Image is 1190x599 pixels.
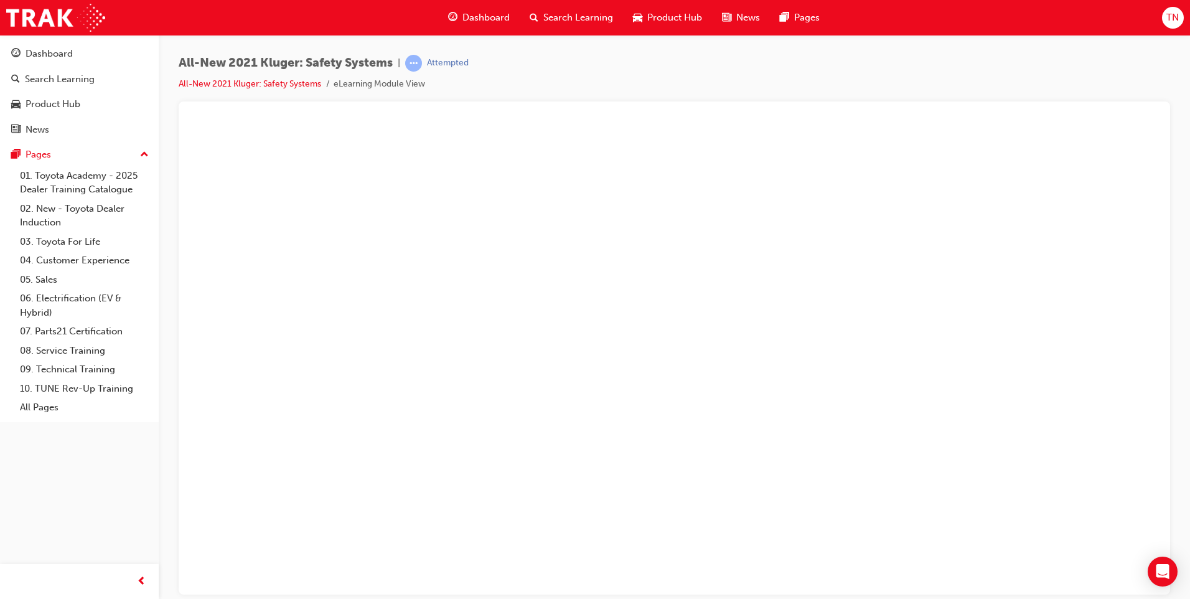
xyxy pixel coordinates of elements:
a: News [5,118,154,141]
span: up-icon [140,147,149,163]
a: 07. Parts21 Certification [15,322,154,341]
li: eLearning Module View [334,77,425,92]
span: learningRecordVerb_ATTEMPT-icon [405,55,422,72]
a: Search Learning [5,68,154,91]
a: 09. Technical Training [15,360,154,379]
span: Search Learning [543,11,613,25]
span: car-icon [633,10,642,26]
a: guage-iconDashboard [438,5,520,31]
a: car-iconProduct Hub [623,5,712,31]
a: 01. Toyota Academy - 2025 Dealer Training Catalogue [15,166,154,199]
span: | [398,56,400,70]
button: Pages [5,143,154,166]
span: search-icon [11,74,20,85]
a: 05. Sales [15,270,154,290]
span: Product Hub [647,11,702,25]
div: Open Intercom Messenger [1148,557,1178,587]
a: All Pages [15,398,154,417]
span: All-New 2021 Kluger: Safety Systems [179,56,393,70]
div: Attempted [427,57,469,69]
div: Dashboard [26,47,73,61]
span: guage-icon [448,10,457,26]
span: prev-icon [137,574,146,590]
a: All-New 2021 Kluger: Safety Systems [179,78,321,89]
a: pages-iconPages [770,5,830,31]
span: News [736,11,760,25]
div: Pages [26,148,51,162]
a: 06. Electrification (EV & Hybrid) [15,289,154,322]
button: DashboardSearch LearningProduct HubNews [5,40,154,143]
span: Dashboard [462,11,510,25]
button: TN [1162,7,1184,29]
a: 10. TUNE Rev-Up Training [15,379,154,399]
div: News [26,123,49,137]
span: guage-icon [11,49,21,60]
a: Product Hub [5,93,154,116]
a: 02. New - Toyota Dealer Induction [15,199,154,232]
span: pages-icon [11,149,21,161]
a: 04. Customer Experience [15,251,154,270]
span: pages-icon [780,10,789,26]
span: search-icon [530,10,538,26]
span: news-icon [11,125,21,136]
a: search-iconSearch Learning [520,5,623,31]
div: Product Hub [26,97,80,111]
a: 08. Service Training [15,341,154,361]
a: 03. Toyota For Life [15,232,154,252]
span: car-icon [11,99,21,110]
span: news-icon [722,10,731,26]
a: news-iconNews [712,5,770,31]
img: Trak [6,4,105,32]
span: TN [1166,11,1179,25]
div: Search Learning [25,72,95,87]
a: Dashboard [5,42,154,65]
span: Pages [794,11,820,25]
